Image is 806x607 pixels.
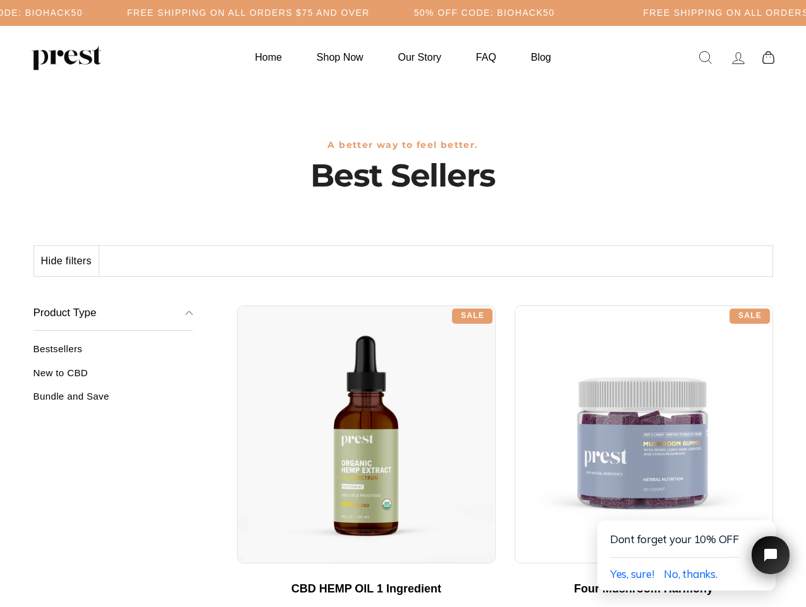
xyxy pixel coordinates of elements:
[127,8,370,18] h5: Free Shipping on all orders $75 and over
[527,582,760,596] div: Four Mushroom Harmony
[301,45,379,70] a: Shop Now
[460,45,512,70] a: FAQ
[32,45,101,70] img: PREST ORGANICS
[34,157,773,195] h1: Best Sellers
[239,45,298,70] a: Home
[34,140,773,150] h3: A better way to feel better.
[250,582,483,596] div: CBD HEMP OIL 1 Ingredient
[571,480,806,607] iframe: Tidio Chat
[730,309,770,324] div: Sale
[34,246,99,276] button: Hide filters
[34,296,193,331] button: Product Type
[239,45,566,70] ul: Primary
[34,343,193,364] a: Bestsellers
[34,391,193,412] a: Bundle and Save
[414,8,555,18] h5: 50% OFF CODE: BIOHACK50
[452,309,492,324] div: Sale
[34,367,193,388] a: New to CBD
[382,45,457,70] a: Our Story
[515,45,567,70] a: Blog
